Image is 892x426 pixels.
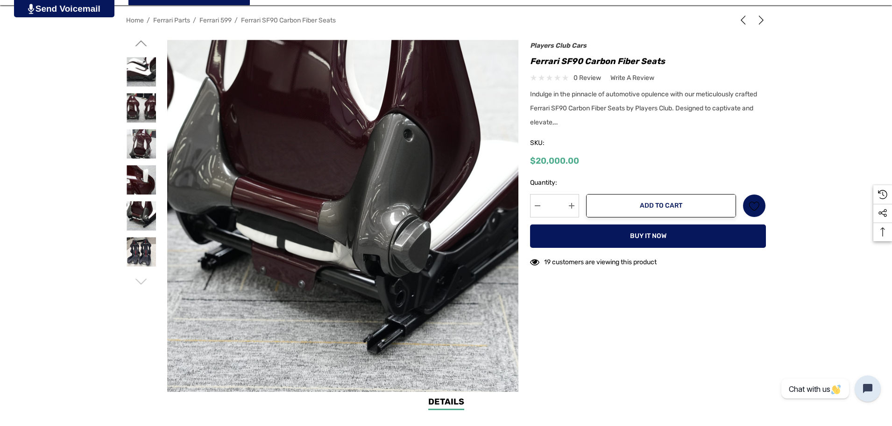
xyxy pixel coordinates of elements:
[610,72,654,84] a: Write a Review
[241,16,336,24] a: Ferrari SF90 Carbon Fiber Seats
[530,54,766,69] h1: Ferrari SF90 Carbon Fiber Seats
[428,396,464,410] a: Details
[127,57,156,87] img: Ferrari SF90 Carbon Fiber Seats
[199,16,232,24] a: Ferrari 599
[28,4,34,14] img: PjwhLS0gR2VuZXJhdG9yOiBHcmF2aXQuaW8gLS0+PHN2ZyB4bWxucz0iaHR0cDovL3d3dy53My5vcmcvMjAwMC9zdmciIHhtb...
[135,276,147,288] svg: Go to slide 1 of 2
[610,74,654,82] span: Write a Review
[878,209,887,218] svg: Social Media
[126,16,144,24] a: Home
[530,42,587,50] a: Players Club Cars
[127,237,156,267] img: Ferrari SF90 Carbon Fiber Seats
[586,194,736,217] button: Add to Cart
[135,37,147,49] svg: Go to slide 1 of 2
[153,16,190,24] a: Ferrari Parts
[530,156,579,166] span: $20,000.00
[753,15,766,25] a: Next
[530,253,657,268] div: 19 customers are viewing this product
[127,201,156,231] img: Ferrari SF90 Carbon Fiber Seats
[530,90,757,126] span: Indulge in the pinnacle of automotive opulence with our meticulously crafted Ferrari SF90 Carbon ...
[530,177,579,188] label: Quantity:
[530,137,577,150] span: SKU:
[573,72,601,84] span: 0 review
[873,227,892,237] svg: Top
[127,129,156,159] img: Ferrari SF90 Carbon Fiber Seats
[530,224,766,248] button: Buy it now
[127,93,156,123] img: Ferrari SF90 Carbon Fiber Seats
[126,12,766,29] nav: Breadcrumb
[749,201,760,211] svg: Wish List
[743,194,766,217] a: Wish List
[738,15,751,25] a: Previous
[878,190,887,199] svg: Recently Viewed
[127,165,156,195] img: Ferrari SF90 Carbon Fiber Seats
